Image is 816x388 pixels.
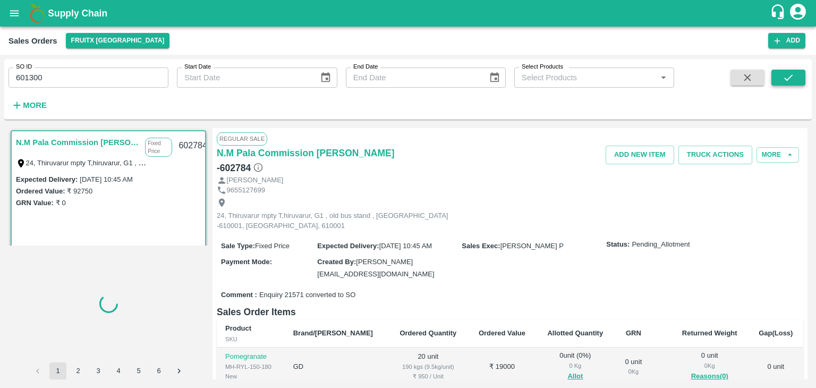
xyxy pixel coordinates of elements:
p: Pomegranate [225,352,276,362]
a: Supply Chain [48,6,770,21]
div: Sales Orders [8,34,57,48]
label: ₹ 92750 [67,187,92,195]
label: Ordered Value: [16,187,65,195]
label: ₹ 0 [56,199,66,207]
label: [DATE] 10:45 AM [80,175,132,183]
strong: More [23,101,47,109]
div: 0 Kg [679,361,740,370]
b: Brand/[PERSON_NAME] [293,329,373,337]
label: End Date [353,63,378,71]
input: Start Date [177,68,311,88]
button: Allot [567,370,583,383]
button: Go to page 4 [110,362,127,379]
button: Reasons(0) [679,370,740,383]
label: Payment Mode : [221,258,272,266]
label: Select Products [522,63,563,71]
b: Supply Chain [48,8,107,19]
div: 0 unit ( 0 %) [545,351,606,383]
button: Choose date [316,68,336,88]
b: Returned Weight [682,329,737,337]
span: Enquiry 21571 converted to SO [259,290,355,300]
label: Status: [606,240,630,250]
label: Sales Exec : [462,242,500,250]
label: Start Date [184,63,211,71]
td: GD [285,348,389,386]
label: Sale Type : [221,242,255,250]
td: 0 unit [749,348,803,386]
div: customer-support [770,4,788,23]
button: Choose date [484,68,505,88]
div: 602784 [172,133,213,158]
button: Add [768,33,805,48]
img: logo [27,3,48,24]
input: End Date [346,68,480,88]
button: Open [657,71,670,85]
button: Go to page 2 [70,362,87,379]
p: 9655127699 [227,185,265,196]
b: GRN [626,329,641,337]
p: Fixed Price [145,138,172,157]
h6: Sales Order Items [217,305,803,319]
div: ₹ 950 / Unit [397,372,459,381]
button: Go to page 3 [90,362,107,379]
input: Select Products [517,71,653,85]
td: 20 unit [388,348,467,386]
span: Regular Sale [217,132,267,145]
button: Add NEW ITEM [606,146,674,164]
button: page 1 [49,362,66,379]
label: 24, Thiruvarur mpty T,hiruvarur, G1 , old bus stand , [GEOGRAPHIC_DATA] -610001, [GEOGRAPHIC_DATA... [26,158,387,167]
span: Fixed Price [255,242,290,250]
label: Expected Delivery : [317,242,379,250]
a: N.M Pala Commission [PERSON_NAME] [217,146,395,161]
label: GRN Value: [16,199,54,207]
a: N.M Pala Commission [PERSON_NAME] [16,136,140,149]
b: Allotted Quantity [547,329,603,337]
div: 190 kgs (9.5kg/unit) [397,362,459,372]
label: SO ID [16,63,32,71]
p: 24, Thiruvarur mpty T,hiruvarur, G1 , old bus stand , [GEOGRAPHIC_DATA] -610001, [GEOGRAPHIC_DATA... [217,211,456,231]
span: [PERSON_NAME][EMAIL_ADDRESS][DOMAIN_NAME] [317,258,434,277]
button: Select DC [66,33,170,48]
div: 0 Kg [545,361,606,370]
button: Go to page 5 [130,362,147,379]
nav: pagination navigation [28,362,189,379]
b: Ordered Value [479,329,525,337]
button: Go to page 6 [150,362,167,379]
div: 0 unit [623,357,644,377]
div: New [225,372,276,381]
b: Product [225,324,251,332]
b: Gap(Loss) [759,329,793,337]
div: account of current user [788,2,807,24]
h6: - 602784 [217,161,263,175]
button: Truck Actions [678,146,752,164]
button: More [756,147,799,163]
div: SKU [225,334,276,344]
span: [PERSON_NAME] P [500,242,564,250]
span: Pending_Allotment [632,240,690,250]
td: ₹ 19000 [468,348,537,386]
label: Created By : [317,258,356,266]
label: Comment : [221,290,257,300]
span: [DATE] 10:45 AM [379,242,432,250]
div: 0 unit [679,351,740,383]
b: Ordered Quantity [399,329,456,337]
label: Expected Delivery : [16,175,78,183]
div: MH-RYL-150-180 [225,362,276,372]
button: Go to next page [171,362,188,379]
button: open drawer [2,1,27,26]
button: More [8,96,49,114]
p: [PERSON_NAME] [227,175,284,185]
div: 0 Kg [623,367,644,376]
input: Enter SO ID [8,68,168,88]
